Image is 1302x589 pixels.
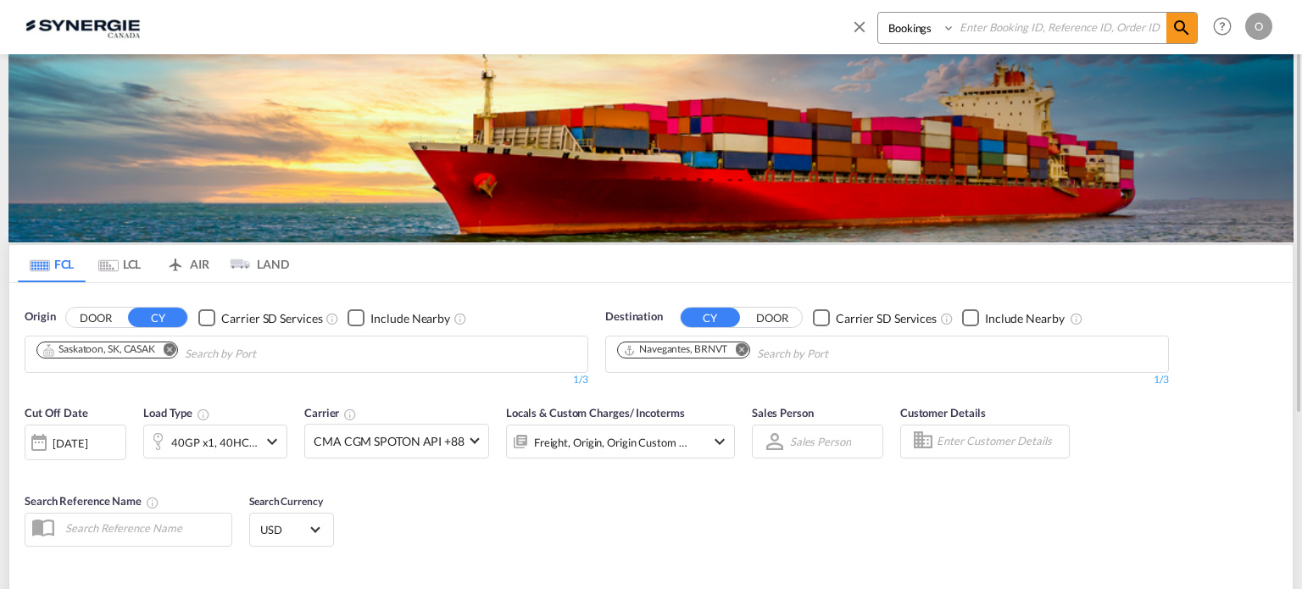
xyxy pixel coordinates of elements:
[8,54,1294,242] img: LCL+%26+FCL+BACKGROUND.png
[1070,312,1083,325] md-icon: Unchecked: Ignores neighbouring ports when fetching rates.Checked : Includes neighbouring ports w...
[623,342,727,357] div: Navegantes, BRNVT
[724,342,749,359] button: Remove
[165,254,186,267] md-icon: icon-airplane
[955,13,1166,42] input: Enter Booking ID, Reference ID, Order ID
[53,436,87,451] div: [DATE]
[18,245,86,282] md-tab-item: FCL
[850,12,877,53] span: icon-close
[1245,13,1272,40] div: O
[534,431,688,454] div: Freight Origin Origin Custom Destination Destination Custom Factory Stuffing
[18,245,289,282] md-pagination-wrapper: Use the left and right arrow keys to navigate between tabs
[249,495,323,508] span: Search Currency
[42,342,155,357] div: Saskatoon, SK, CASAK
[260,522,308,537] span: USD
[1208,12,1245,42] div: Help
[1166,13,1197,43] span: icon-magnify
[752,406,814,420] span: Sales Person
[850,17,869,36] md-icon: icon-close
[343,408,357,421] md-icon: The selected Trucker/Carrierwill be displayed in the rate results If the rates are from another f...
[25,373,588,387] div: 1/3
[25,425,126,460] div: [DATE]
[221,245,289,282] md-tab-item: LAND
[262,431,282,452] md-icon: icon-chevron-down
[25,494,159,508] span: Search Reference Name
[25,8,140,46] img: 1f56c880d42311ef80fc7dca854c8e59.png
[25,406,88,420] span: Cut Off Date
[146,496,159,509] md-icon: Your search will be saved by the below given name
[605,373,1169,387] div: 1/3
[143,406,210,420] span: Load Type
[153,245,221,282] md-tab-item: AIR
[185,341,346,368] input: Chips input.
[197,408,210,421] md-icon: icon-information-outline
[615,336,925,368] md-chips-wrap: Chips container. Use arrow keys to select chips.
[86,245,153,282] md-tab-item: LCL
[304,406,357,420] span: Carrier
[681,308,740,327] button: CY
[143,425,287,458] div: 40GP x1 40HC x1icon-chevron-down
[42,342,159,357] div: Press delete to remove this chip.
[506,425,735,458] div: Freight Origin Origin Custom Destination Destination Custom Factory Stuffingicon-chevron-down
[152,342,177,359] button: Remove
[757,341,918,368] input: Chips input.
[314,433,465,450] span: CMA CGM SPOTON API +88
[623,342,731,357] div: Press delete to remove this chip.
[25,458,37,481] md-datepicker: Select
[506,406,685,420] span: Locals & Custom Charges
[962,308,1065,326] md-checkbox: Checkbox No Ink
[813,308,937,326] md-checkbox: Checkbox No Ink
[743,308,802,328] button: DOOR
[25,308,55,325] span: Origin
[630,406,685,420] span: / Incoterms
[348,308,450,326] md-checkbox: Checkbox No Ink
[57,515,231,541] input: Search Reference Name
[1208,12,1237,41] span: Help
[66,308,125,328] button: DOOR
[325,312,339,325] md-icon: Unchecked: Search for CY (Container Yard) services for all selected carriers.Checked : Search for...
[453,312,467,325] md-icon: Unchecked: Ignores neighbouring ports when fetching rates.Checked : Includes neighbouring ports w...
[985,310,1065,327] div: Include Nearby
[259,517,325,542] md-select: Select Currency: $ USDUnited States Dollar
[221,310,322,327] div: Carrier SD Services
[370,310,450,327] div: Include Nearby
[836,310,937,327] div: Carrier SD Services
[1171,18,1192,38] md-icon: icon-magnify
[937,429,1064,454] input: Enter Customer Details
[198,308,322,326] md-checkbox: Checkbox No Ink
[34,336,353,368] md-chips-wrap: Chips container. Use arrow keys to select chips.
[128,308,187,327] button: CY
[940,312,954,325] md-icon: Unchecked: Search for CY (Container Yard) services for all selected carriers.Checked : Search for...
[605,308,663,325] span: Destination
[171,431,258,454] div: 40GP x1 40HC x1
[788,429,853,453] md-select: Sales Person
[900,406,986,420] span: Customer Details
[709,431,730,452] md-icon: icon-chevron-down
